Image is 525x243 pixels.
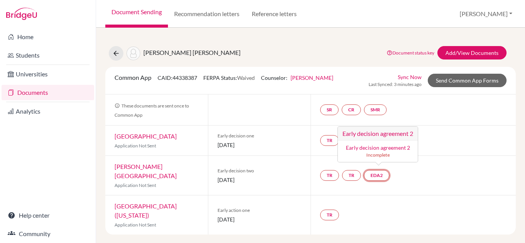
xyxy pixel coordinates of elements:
[158,74,197,81] span: CAID: 44338387
[338,127,418,141] h3: Early decision agreement 2
[115,103,189,118] span: These documents are sent once to Common App
[218,132,301,139] span: Early decision one
[320,135,339,146] a: TR
[346,144,410,151] a: Early decision agreement 2
[218,176,301,184] span: [DATE]
[437,46,507,60] a: Add/View Documents
[2,48,94,63] a: Students
[115,143,156,149] span: Application Not Sent
[320,104,339,115] a: SR
[6,8,37,20] img: Bridge-U
[115,74,151,81] span: Common App
[364,104,387,115] a: SMR
[428,74,507,87] a: Send Common App Forms
[115,222,156,228] span: Application Not Sent
[115,163,177,179] a: [PERSON_NAME][GEOGRAPHIC_DATA]
[143,49,241,56] span: [PERSON_NAME] [PERSON_NAME]
[115,182,156,188] span: Application Not Sent
[203,74,255,81] span: FERPA Status:
[320,210,339,220] a: TR
[2,66,94,82] a: Universities
[2,85,94,100] a: Documents
[115,132,177,140] a: [GEOGRAPHIC_DATA]
[218,167,301,174] span: Early decision two
[364,170,389,181] a: EDA2Early decision agreement 2 Early decision agreement 2 Incomplete
[2,208,94,223] a: Help center
[342,104,361,115] a: CR
[261,74,333,81] span: Counselor:
[218,141,301,149] span: [DATE]
[369,81,422,88] span: Last Synced: 3 minutes ago
[342,170,361,181] a: TR
[237,74,255,81] span: Waived
[398,73,422,81] a: Sync Now
[320,170,339,181] a: TR
[342,152,413,159] small: Incomplete
[218,207,301,214] span: Early action one
[115,202,177,219] a: [GEOGRAPHIC_DATA] ([US_STATE])
[218,215,301,223] span: [DATE]
[387,50,434,56] a: Document status key
[291,74,333,81] a: [PERSON_NAME]
[456,7,516,21] button: [PERSON_NAME]
[2,226,94,241] a: Community
[2,29,94,45] a: Home
[2,104,94,119] a: Analytics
